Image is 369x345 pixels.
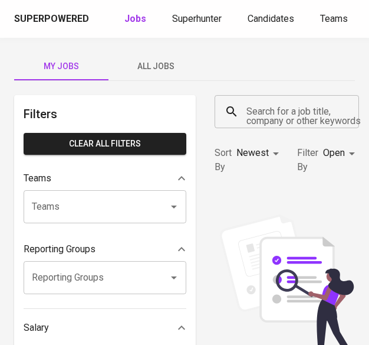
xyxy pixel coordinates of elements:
span: Teams [320,13,348,24]
span: Superhunter [172,13,222,24]
p: Newest [236,146,269,160]
button: Open [166,198,182,215]
p: Reporting Groups [24,242,95,256]
p: Salary [24,321,49,335]
div: Salary [24,316,186,340]
span: Clear All filters [33,136,177,151]
h6: Filters [24,105,186,123]
a: Jobs [124,12,149,27]
div: Newest [236,142,283,164]
p: Filter By [297,146,318,174]
div: Superpowered [14,12,89,26]
a: Candidates [248,12,296,27]
b: Jobs [124,13,146,24]
p: Sort By [215,146,232,174]
div: Reporting Groups [24,237,186,261]
span: Candidates [248,13,294,24]
a: Teams [320,12,350,27]
a: Superhunter [172,12,224,27]
span: All Jobs [116,59,196,74]
div: Teams [24,167,186,190]
button: Clear All filters [24,133,186,155]
div: Open [323,142,359,164]
span: My Jobs [21,59,101,74]
span: Open [323,147,345,158]
button: Open [166,269,182,286]
p: Teams [24,171,51,185]
a: Superpowered [14,12,91,26]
